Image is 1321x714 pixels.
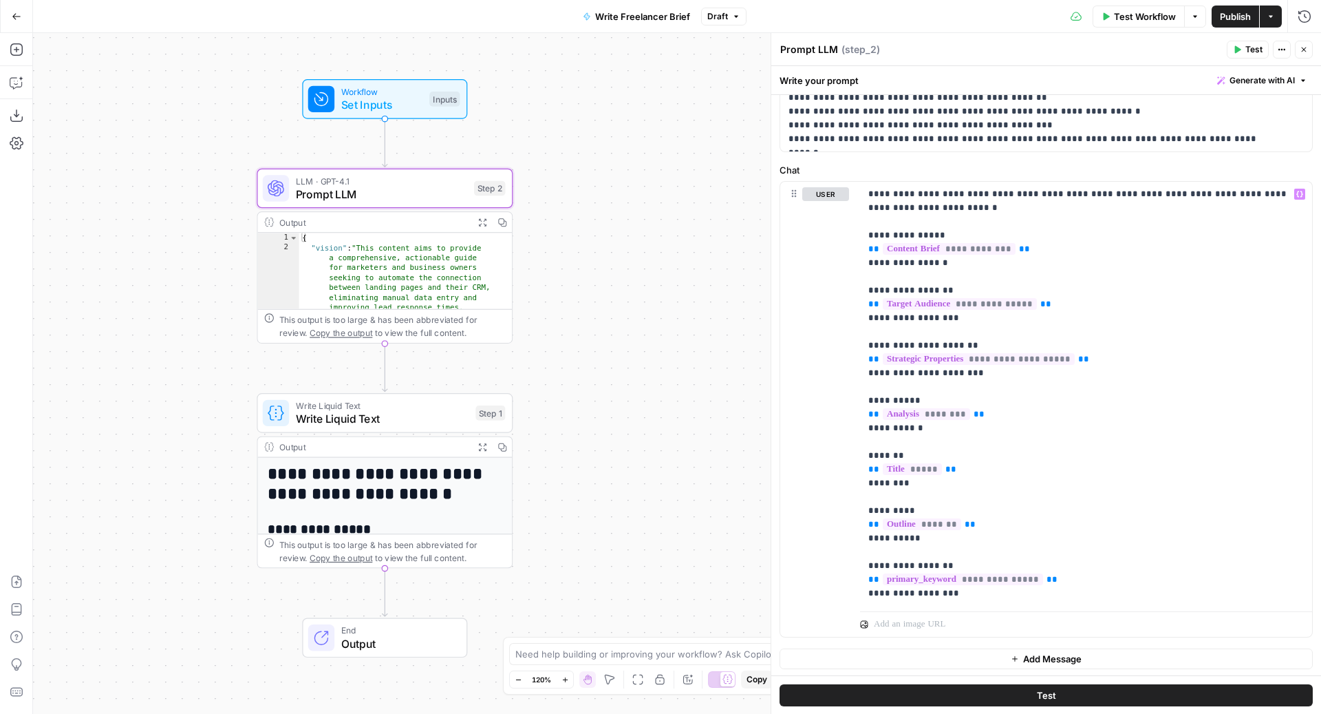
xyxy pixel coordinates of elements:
[383,568,387,616] g: Edge from step_1 to end
[707,10,728,23] span: Draft
[1037,688,1056,702] span: Test
[279,538,506,564] div: This output is too large & has been abbreviated for review. to view the full content.
[257,618,513,658] div: EndOutput
[574,6,698,28] button: Write Freelancer Brief
[780,163,1313,177] label: Chat
[429,92,460,107] div: Inputs
[1212,6,1259,28] button: Publish
[532,674,551,685] span: 120%
[258,233,299,242] div: 1
[279,216,468,229] div: Output
[780,649,1313,669] button: Add Message
[1220,10,1251,23] span: Publish
[341,96,423,113] span: Set Inputs
[1023,652,1082,666] span: Add Message
[310,328,372,337] span: Copy the output
[1212,72,1313,90] button: Generate with AI
[701,8,747,25] button: Draft
[841,43,880,56] span: ( step_2 )
[257,169,513,344] div: LLM · GPT-4.1Prompt LLMStep 2Output{ "vision":"This content aims to provide a comprehensive, acti...
[475,406,505,421] div: Step 1
[1227,41,1269,59] button: Test
[1245,43,1263,56] span: Test
[289,233,298,242] span: Toggle code folding, rows 1 through 103
[771,66,1321,94] div: Write your prompt
[802,187,849,201] button: user
[383,343,387,391] g: Edge from step_2 to step_1
[1093,6,1184,28] button: Test Workflow
[296,399,469,412] span: Write Liquid Text
[296,410,469,427] span: Write Liquid Text
[341,624,453,637] span: End
[1229,74,1295,87] span: Generate with AI
[341,636,453,652] span: Output
[780,182,849,637] div: user
[595,10,690,23] span: Write Freelancer Brief
[296,174,468,187] span: LLM · GPT-4.1
[279,313,506,339] div: This output is too large & has been abbreviated for review. to view the full content.
[258,243,299,401] div: 2
[741,671,773,689] button: Copy
[279,441,468,454] div: Output
[310,553,372,563] span: Copy the output
[296,186,468,202] span: Prompt LLM
[383,118,387,167] g: Edge from start to step_2
[474,181,506,196] div: Step 2
[1114,10,1176,23] span: Test Workflow
[747,673,767,686] span: Copy
[341,85,423,98] span: Workflow
[780,43,838,56] textarea: Prompt LLM
[257,79,513,119] div: WorkflowSet InputsInputs
[780,684,1313,706] button: Test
